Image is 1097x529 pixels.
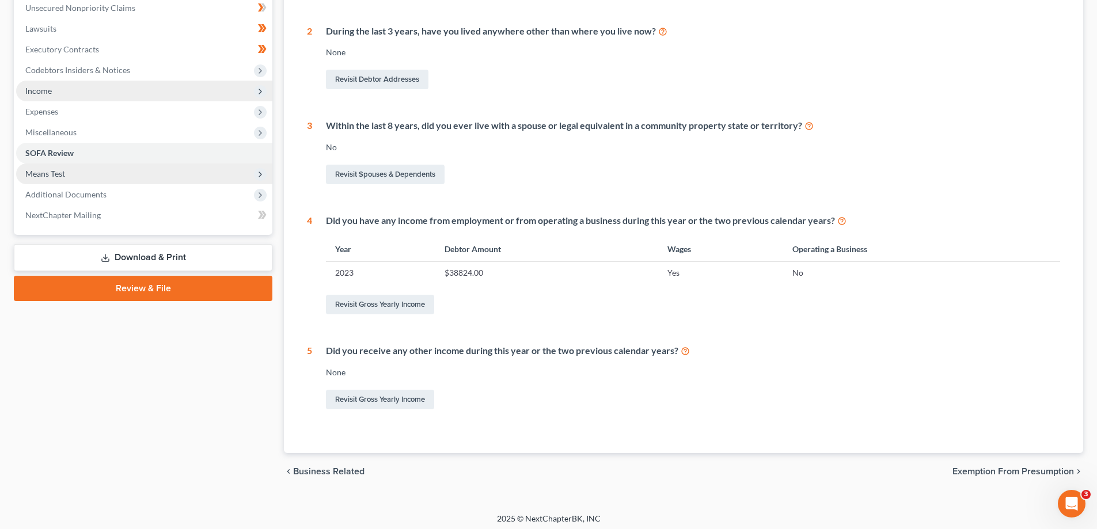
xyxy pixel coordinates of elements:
td: Yes [658,262,783,284]
div: 4 [307,214,312,317]
div: 2 [307,25,312,92]
i: chevron_left [284,467,293,476]
button: chevron_left Business Related [284,467,365,476]
div: Within the last 8 years, did you ever live with a spouse or legal equivalent in a community prope... [326,119,1060,132]
td: No [783,262,1060,284]
span: 3 [1081,490,1091,499]
i: chevron_right [1074,467,1083,476]
a: Revisit Spouses & Dependents [326,165,445,184]
div: Did you receive any other income during this year or the two previous calendar years? [326,344,1060,357]
span: NextChapter Mailing [25,210,101,220]
span: Unsecured Nonpriority Claims [25,3,135,13]
a: SOFA Review [16,143,272,163]
a: Review & File [14,276,272,301]
a: Executory Contracts [16,39,272,60]
span: SOFA Review [25,148,74,158]
span: Codebtors Insiders & Notices [25,65,130,75]
button: Exemption from Presumption chevron_right [952,467,1083,476]
span: Business Related [293,467,365,476]
span: Executory Contracts [25,44,99,54]
span: Expenses [25,106,58,116]
div: During the last 3 years, have you lived anywhere other than where you live now? [326,25,1060,38]
iframe: Intercom live chat [1058,490,1085,517]
th: Debtor Amount [435,237,658,261]
a: Revisit Gross Yearly Income [326,390,434,409]
div: 3 [307,119,312,187]
span: Miscellaneous [25,127,77,137]
a: Revisit Gross Yearly Income [326,295,434,314]
span: Exemption from Presumption [952,467,1074,476]
th: Operating a Business [783,237,1060,261]
span: Income [25,86,52,96]
td: $38824.00 [435,262,658,284]
span: Means Test [25,169,65,178]
a: Lawsuits [16,18,272,39]
a: NextChapter Mailing [16,205,272,226]
div: None [326,367,1060,378]
th: Year [326,237,435,261]
div: No [326,142,1060,153]
div: 5 [307,344,312,412]
div: Did you have any income from employment or from operating a business during this year or the two ... [326,214,1060,227]
a: Download & Print [14,244,272,271]
th: Wages [658,237,783,261]
div: None [326,47,1060,58]
a: Revisit Debtor Addresses [326,70,428,89]
span: Lawsuits [25,24,56,33]
td: 2023 [326,262,435,284]
span: Additional Documents [25,189,107,199]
